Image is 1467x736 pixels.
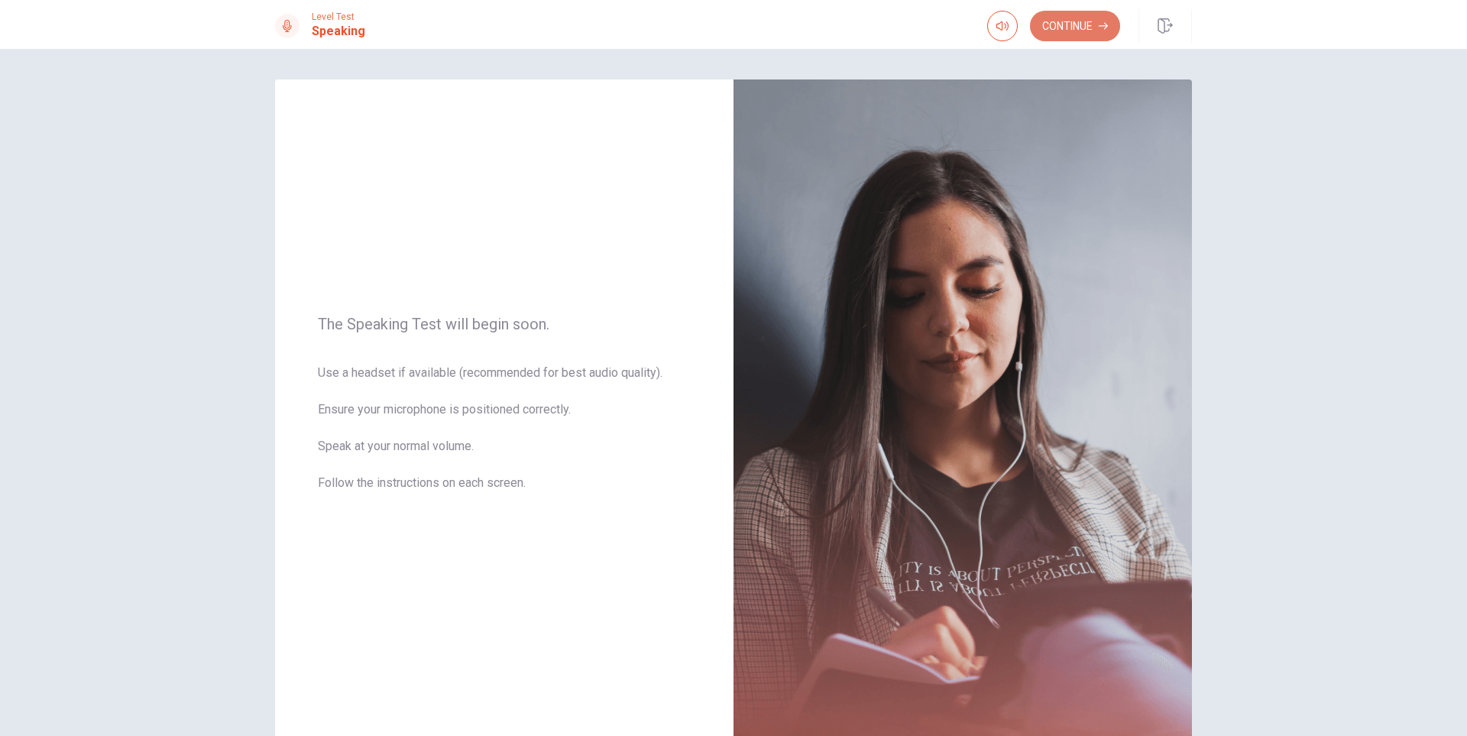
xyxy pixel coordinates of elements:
[1030,11,1120,41] button: Continue
[318,364,691,511] span: Use a headset if available (recommended for best audio quality). Ensure your microphone is positi...
[312,22,365,41] h1: Speaking
[312,11,365,22] span: Level Test
[318,315,691,333] span: The Speaking Test will begin soon.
